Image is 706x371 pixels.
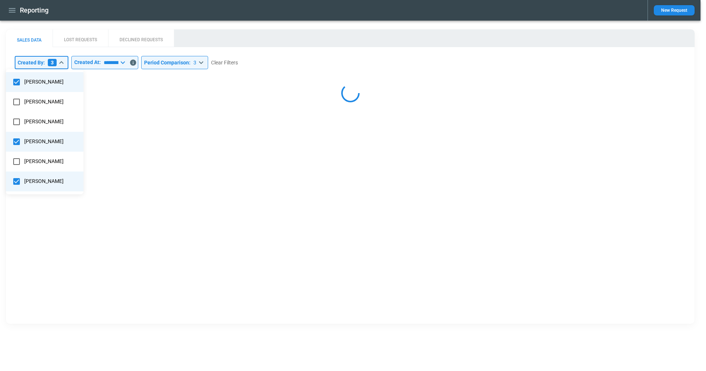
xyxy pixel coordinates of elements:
[24,119,78,125] span: [PERSON_NAME]
[24,178,78,184] span: [PERSON_NAME]
[24,99,78,105] span: [PERSON_NAME]
[24,158,78,165] span: [PERSON_NAME]
[24,79,78,85] span: [PERSON_NAME]
[24,138,78,145] span: [PERSON_NAME]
